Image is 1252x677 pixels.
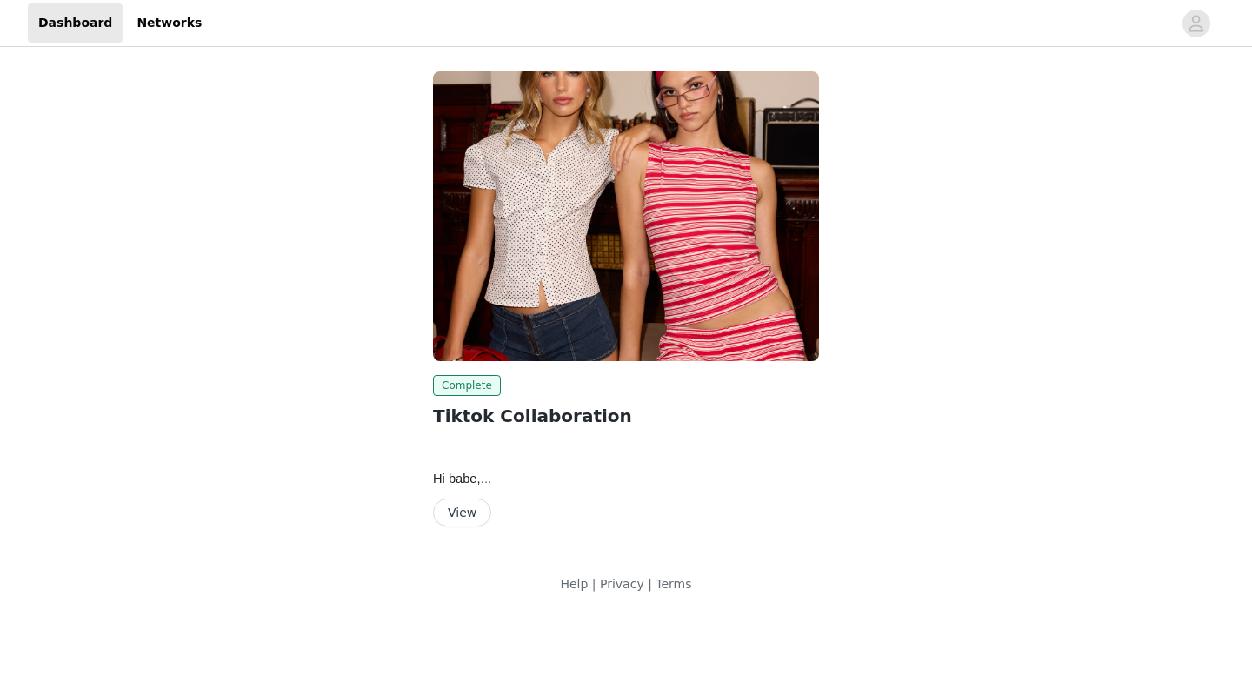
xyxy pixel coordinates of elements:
[433,499,491,526] button: View
[648,577,652,591] span: |
[433,403,819,429] h2: Tiktok Collaboration
[433,375,501,396] span: Complete
[600,577,644,591] a: Privacy
[433,71,819,361] img: Edikted
[592,577,596,591] span: |
[1188,10,1204,37] div: avatar
[433,472,492,486] span: Hi babe,
[656,577,691,591] a: Terms
[560,577,588,591] a: Help
[28,3,123,43] a: Dashboard
[433,506,491,519] a: View
[126,3,212,43] a: Networks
